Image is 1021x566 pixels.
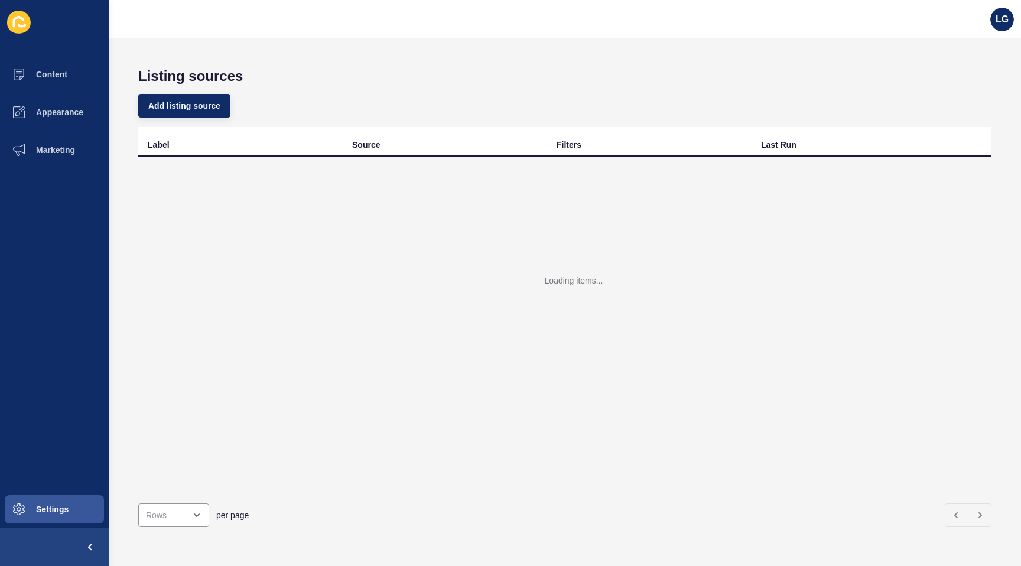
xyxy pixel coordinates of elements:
[996,14,1009,25] span: LG
[545,275,603,287] div: Loading items...
[557,139,581,151] div: Filters
[148,100,220,112] span: Add listing source
[138,503,209,527] div: open menu
[138,68,991,84] h1: Listing sources
[216,509,249,521] span: per page
[761,139,796,151] div: Last Run
[148,139,170,151] div: Label
[352,139,380,151] div: Source
[138,94,230,118] button: Add listing source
